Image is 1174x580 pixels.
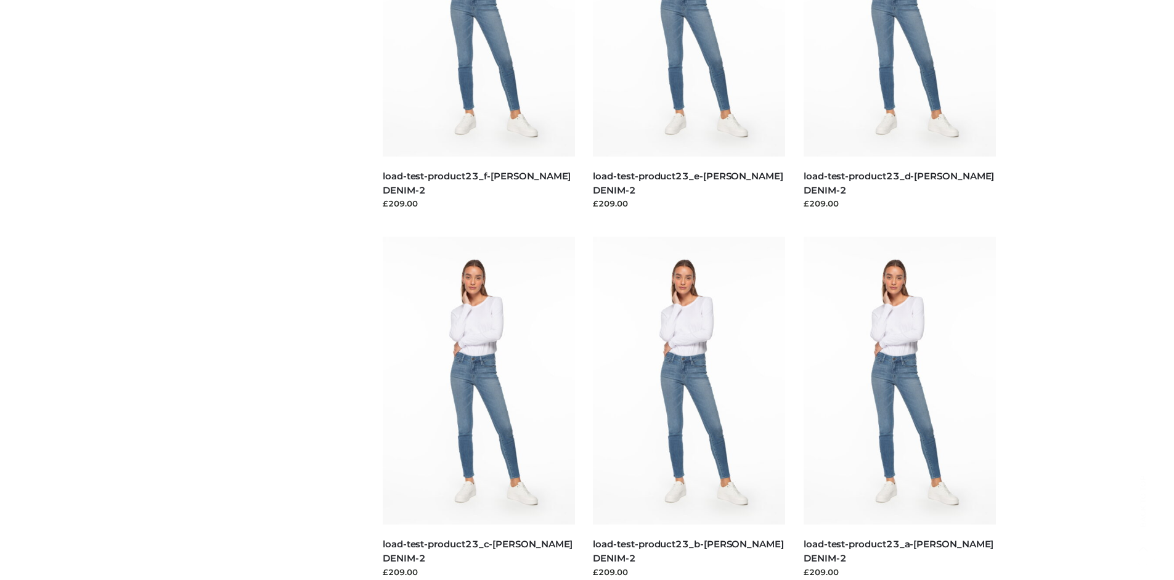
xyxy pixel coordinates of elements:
[1128,497,1159,528] span: Back to top
[804,538,993,564] a: load-test-product23_a-[PERSON_NAME] DENIM-2
[804,566,996,578] div: £209.00
[383,566,575,578] div: £209.00
[593,538,783,564] a: load-test-product23_b-[PERSON_NAME] DENIM-2
[383,538,573,564] a: load-test-product23_c-[PERSON_NAME] DENIM-2
[383,170,571,196] a: load-test-product23_f-[PERSON_NAME] DENIM-2
[804,197,996,210] div: £209.00
[593,170,783,196] a: load-test-product23_e-[PERSON_NAME] DENIM-2
[593,197,785,210] div: £209.00
[383,197,575,210] div: £209.00
[593,566,785,578] div: £209.00
[804,170,994,196] a: load-test-product23_d-[PERSON_NAME] DENIM-2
